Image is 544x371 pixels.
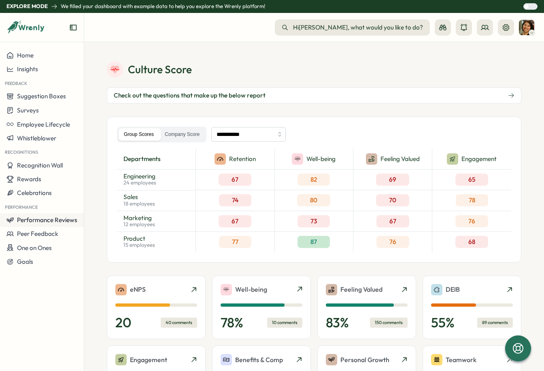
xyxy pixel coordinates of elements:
div: 77 [219,236,251,248]
div: 69 [376,174,409,186]
p: 78 % [221,315,243,331]
div: 68 [455,236,488,248]
label: Company Score [159,128,205,141]
label: Group Scores [119,128,159,141]
div: 150 comments [370,318,408,328]
p: Feeling Valued [340,284,382,295]
span: Check out the questions that make up the below report [114,91,266,100]
p: Well-being [306,155,336,163]
div: 65 [455,174,488,186]
button: Hi[PERSON_NAME], what would you like to do? [275,19,430,36]
p: Engagement [461,155,497,163]
p: 12 employees [123,221,155,228]
span: Celebrations [17,189,52,197]
p: Engagement [130,355,167,365]
span: Suggestion Boxes [17,92,66,100]
p: Product [123,235,155,242]
a: Feeling Valued83%150 comments [317,276,416,339]
div: 73 [297,215,330,227]
div: 76 [455,215,488,227]
button: Expand sidebar [69,23,77,32]
p: Personal Growth [340,355,389,365]
p: Culture Score [128,62,192,76]
div: 67 [219,174,251,186]
span: Whistleblower [17,134,56,142]
p: Feeling Valued [380,155,420,163]
div: 87 [297,236,330,248]
img: Sarah Johnson [519,20,534,35]
span: Peer Feedback [17,230,58,237]
div: 74 [219,194,251,206]
p: Marketing [123,215,155,221]
div: 70 [376,194,409,206]
p: Explore Mode [6,3,48,10]
div: 80 [297,194,330,206]
span: Employee Lifecycle [17,121,70,128]
span: One on Ones [17,244,52,252]
p: Well-being [235,284,267,295]
a: Well-being78%10 comments [212,276,311,339]
p: We filled your dashboard with example data to help you explore the Wrenly platform! [61,3,265,10]
div: departments [117,149,195,170]
span: Rewards [17,175,41,183]
div: 67 [376,215,409,227]
span: Insights [17,65,38,73]
p: Benefits & Comp [235,355,283,365]
span: Recognition Wall [17,161,63,169]
span: Home [17,51,34,59]
p: DEIB [446,284,460,295]
span: Performance Reviews [17,216,77,224]
div: 76 [376,236,409,248]
span: Surveys [17,106,39,114]
p: 20 [115,315,132,331]
div: 40 comments [161,318,197,328]
p: 24 employees [123,179,156,187]
p: Teamwork [446,355,476,365]
p: 55 % [431,315,455,331]
button: Check out the questions that make up the below report [107,87,521,104]
span: Goals [17,258,33,265]
div: 67 [219,215,251,227]
p: 15 employees [123,242,155,249]
p: 83 % [326,315,349,331]
div: 82 [297,174,330,186]
a: DEIB55%89 comments [423,276,521,339]
div: 78 [456,194,488,206]
p: Engineering [123,173,156,179]
p: eNPS [130,284,146,295]
p: Sales [123,194,155,200]
a: eNPS2040 comments [107,276,206,339]
div: 89 comments [477,318,513,328]
div: 10 comments [267,318,302,328]
p: Retention [229,155,256,163]
span: Hi [PERSON_NAME] , what would you like to do? [293,23,423,32]
p: 18 employees [123,200,155,208]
